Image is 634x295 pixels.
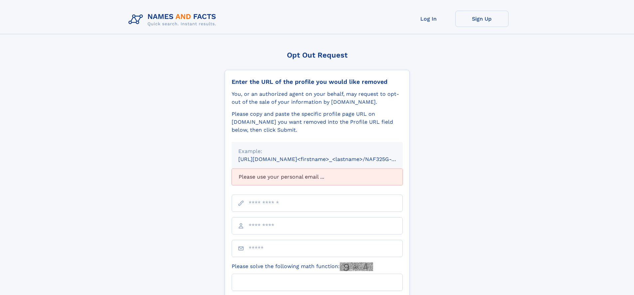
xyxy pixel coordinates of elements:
div: Example: [238,147,396,155]
small: [URL][DOMAIN_NAME]<firstname>_<lastname>/NAF325G-xxxxxxxx [238,156,415,162]
div: Opt Out Request [225,51,410,59]
div: Please use your personal email ... [232,169,403,185]
a: Sign Up [455,11,509,27]
div: You, or an authorized agent on your behalf, may request to opt-out of the sale of your informatio... [232,90,403,106]
img: Logo Names and Facts [126,11,222,29]
label: Please solve the following math function: [232,262,373,271]
div: Please copy and paste the specific profile page URL on [DOMAIN_NAME] you want removed into the Pr... [232,110,403,134]
div: Enter the URL of the profile you would like removed [232,78,403,85]
a: Log In [402,11,455,27]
